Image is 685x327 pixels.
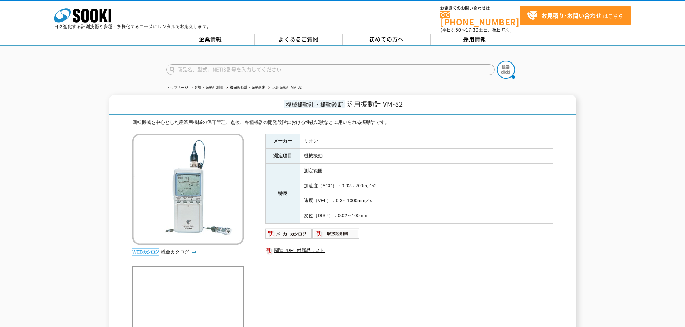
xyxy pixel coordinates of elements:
span: (平日 ～ 土日、祝日除く) [440,27,512,33]
a: 取扱説明書 [312,233,360,238]
strong: お見積り･お問い合わせ [541,11,602,20]
a: 総合カタログ [161,249,196,254]
img: 汎用振動計 VM-82 [132,134,244,245]
a: 関連PDF1 付属品リスト [265,246,553,255]
a: お見積り･お問い合わせはこちら [520,6,631,25]
a: 企業情報 [166,34,255,45]
a: [PHONE_NUMBER] [440,11,520,26]
img: メーカーカタログ [265,228,312,239]
a: メーカーカタログ [265,233,312,238]
th: 測定項目 [265,149,300,164]
img: 取扱説明書 [312,228,360,239]
a: よくあるご質問 [255,34,343,45]
td: 測定範囲 加速度（ACC）：0.02～200m／s2 速度（VEL）：0.3～1000mm／s 変位（DISP）：0.02～100mm [300,164,553,224]
span: 機械振動計・振動診断 [284,100,345,108]
p: 日々進化する計測技術と多種・多様化するニーズにレンタルでお応えします。 [54,24,211,29]
span: 17:30 [466,27,479,33]
span: 汎用振動計 VM-82 [347,99,403,109]
input: 商品名、型式、NETIS番号を入力してください [166,64,495,75]
span: お電話でのお問い合わせは [440,6,520,10]
img: btn_search.png [497,61,515,79]
a: 採用情報 [431,34,519,45]
a: 機械振動計・振動診断 [230,85,266,89]
a: 音響・振動計測器 [195,85,223,89]
th: メーカー [265,134,300,149]
span: はこちら [527,10,623,21]
td: 機械振動 [300,149,553,164]
span: 8:50 [451,27,461,33]
img: webカタログ [132,248,159,256]
th: 特長 [265,164,300,224]
a: 初めての方へ [343,34,431,45]
li: 汎用振動計 VM-82 [267,84,302,92]
div: 回転機械を中心とした産業用機械の保守管理、点検、各種機器の開発段階における性能試験などに用いられる振動計です。 [132,119,553,126]
a: トップページ [166,85,188,89]
span: 初めての方へ [369,35,404,43]
td: リオン [300,134,553,149]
